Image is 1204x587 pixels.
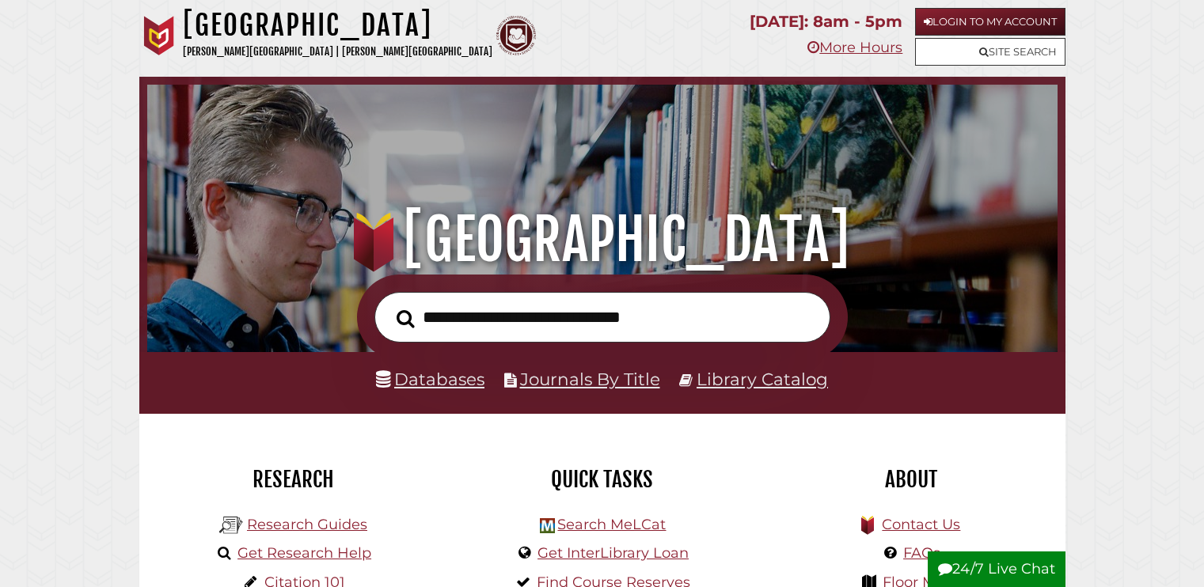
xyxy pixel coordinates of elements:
[769,466,1054,493] h2: About
[915,8,1065,36] a: Login to My Account
[520,369,660,389] a: Journals By Title
[882,516,960,533] a: Contact Us
[496,16,536,55] img: Calvin Theological Seminary
[807,39,902,56] a: More Hours
[219,513,243,537] img: Hekman Library Logo
[237,544,371,562] a: Get Research Help
[540,518,555,533] img: Hekman Library Logo
[557,516,666,533] a: Search MeLCat
[697,369,828,389] a: Library Catalog
[247,516,367,533] a: Research Guides
[183,43,492,61] p: [PERSON_NAME][GEOGRAPHIC_DATA] | [PERSON_NAME][GEOGRAPHIC_DATA]
[460,466,745,493] h2: Quick Tasks
[389,305,423,332] button: Search
[165,205,1039,275] h1: [GEOGRAPHIC_DATA]
[915,38,1065,66] a: Site Search
[183,8,492,43] h1: [GEOGRAPHIC_DATA]
[903,544,940,562] a: FAQs
[139,16,179,55] img: Calvin University
[397,309,415,328] i: Search
[151,466,436,493] h2: Research
[376,369,484,389] a: Databases
[750,8,902,36] p: [DATE]: 8am - 5pm
[537,544,689,562] a: Get InterLibrary Loan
